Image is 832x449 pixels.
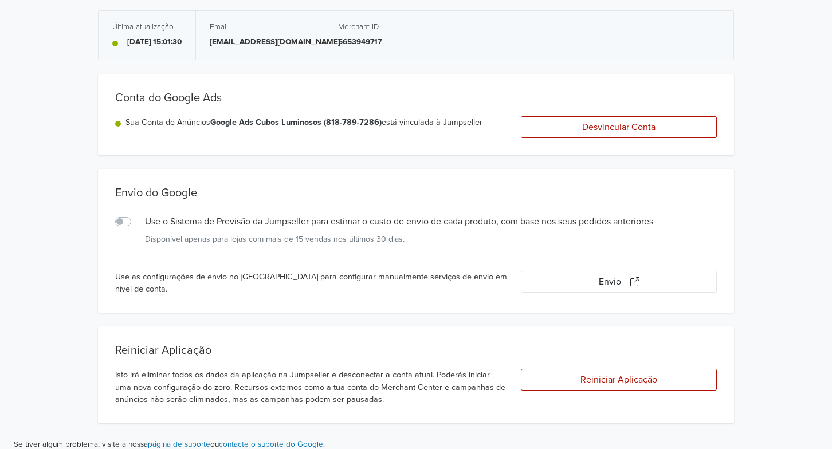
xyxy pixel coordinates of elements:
[521,271,717,293] button: Envio
[210,36,324,48] p: [EMAIL_ADDRESS][DOMAIN_NAME]
[115,344,717,357] h5: Reiniciar Aplicação
[115,91,717,105] h5: Conta do Google Ads
[338,36,453,48] p: 5653949717
[210,22,324,31] h5: Email
[115,369,507,406] p: Isto irá eliminar todos os dados da aplicação na Jumpseller e desconectar a conta atual. Poderás ...
[521,116,717,138] button: Desvincular Conta
[338,22,453,31] h5: Merchant ID
[148,440,210,449] a: página de suporte
[115,271,507,296] p: Use as configurações de envio no [GEOGRAPHIC_DATA] para configurar manualmente serviços de envio ...
[127,36,182,48] p: [DATE] 15:01:30
[145,215,717,229] p: Use o Sistema de Previsão da Jumpseller para estimar o custo de envio de cada produto, com base n...
[521,369,717,391] button: Reiniciar Aplicação
[125,116,482,129] div: Sua Conta de Anúncios está vinculada à Jumpseller
[115,186,717,200] h5: Envio do Google
[210,117,382,127] strong: Google Ads Cubos Luminosos (818-789-7286)
[112,22,182,31] h5: Última atualização
[219,440,323,449] a: contacte o suporte do Google
[145,233,717,245] p: Disponível apenas para lojas com mais de 15 vendas nos últimos 30 dias.
[14,440,325,449] span: Se tiver algum problema, visite a nossa ou .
